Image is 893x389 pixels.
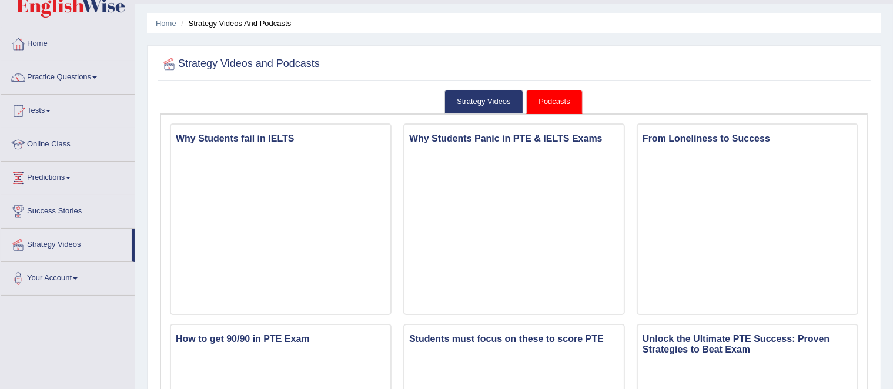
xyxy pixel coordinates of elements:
a: Success Stories [1,195,135,224]
li: Strategy Videos and Podcasts [178,18,291,29]
a: Home [156,19,176,28]
h3: Students must focus on these to score PTE [404,331,624,347]
a: Practice Questions [1,61,135,90]
h3: Why Students fail in IELTS [171,130,390,147]
a: Home [1,28,135,57]
h3: From Loneliness to Success [638,130,857,147]
a: Online Class [1,128,135,157]
a: Podcasts [526,90,582,114]
h3: How to get 90/90 in PTE Exam [171,331,390,347]
a: Tests [1,95,135,124]
h3: Unlock the Ultimate PTE Success: Proven Strategies to Beat Exam [638,331,857,357]
a: Strategy Videos [1,229,132,258]
h2: Strategy Videos and Podcasts [160,55,320,73]
a: Predictions [1,162,135,191]
a: Your Account [1,262,135,291]
a: Strategy Videos [444,90,523,114]
h3: Why Students Panic in PTE & IELTS Exams [404,130,624,147]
